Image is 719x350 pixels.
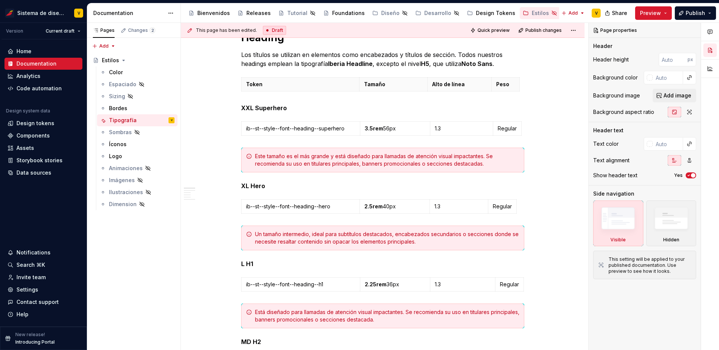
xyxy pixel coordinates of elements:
[109,200,137,208] div: Dimension
[464,7,518,19] a: Design Tokens
[646,200,697,246] div: Hidden
[516,25,565,36] button: Publish changes
[468,25,513,36] button: Quick preview
[97,114,178,126] a: TipografíaV
[5,9,14,18] img: 55604660-494d-44a9-beb2-692398e9940a.png
[612,9,627,17] span: Share
[241,260,253,268] strong: L H1
[593,108,654,116] div: Background aspect ratio
[16,261,45,269] div: Search ⌘K
[593,200,643,246] div: Visible
[109,105,127,112] div: Bordes
[4,167,82,179] a: Data sources
[109,117,137,124] div: Tipografía
[109,129,132,136] div: Sombras
[332,9,365,17] div: Foundations
[16,169,51,176] div: Data sources
[241,338,261,346] strong: MD H2
[97,126,178,138] a: Sombras
[365,281,425,288] p: 36px
[593,92,640,99] div: Background image
[559,8,587,18] button: Add
[432,81,487,88] p: Alto de línea
[601,6,632,20] button: Share
[435,125,488,132] p: 1.3
[434,203,483,210] p: 1.3
[4,117,82,129] a: Design tokens
[97,138,178,150] a: Íconos
[653,71,683,84] input: Auto
[328,60,373,67] strong: Iberia Headline
[93,9,164,17] div: Documentation
[109,188,143,196] div: Ilustraciones
[593,172,637,179] div: Show header text
[272,27,283,33] span: Draft
[16,120,54,127] div: Design tokens
[320,7,368,19] a: Foundations
[610,237,626,243] div: Visible
[659,53,688,66] input: Auto
[97,174,178,186] a: Imágenes
[520,7,560,19] a: Estilos
[97,66,178,78] a: Color
[97,186,178,198] a: Ilustraciones
[109,176,135,184] div: Imágenes
[78,10,80,16] div: V
[109,141,127,148] div: Íconos
[525,27,562,33] span: Publish changes
[97,150,178,162] a: Logo
[476,9,515,17] div: Design Tokens
[246,281,355,288] p: ib--st--style--font--heading--h1
[15,339,55,345] p: Introducing Portal
[6,28,23,34] div: Version
[46,28,75,34] span: Current draft
[16,48,31,55] div: Home
[4,308,82,320] button: Help
[663,237,679,243] div: Hidden
[364,203,383,209] strong: 2.5rem
[255,153,519,168] div: Este tamaño es el más grande y está diseñado para llamadas de atención visual impactantes. Se rec...
[42,26,84,36] button: Current draft
[275,7,319,19] a: Tutorial
[196,27,257,33] span: This page has been edited.
[365,281,386,287] strong: 2.25rem
[498,125,517,132] p: Regular
[653,137,683,151] input: Auto
[593,127,624,134] div: Header text
[421,60,429,67] strong: H5
[90,54,178,210] div: Page tree
[688,57,693,63] p: px
[4,82,82,94] a: Code automation
[90,54,178,66] a: Estilos
[4,154,82,166] a: Storybook stories
[16,274,46,281] div: Invite team
[246,125,355,132] p: ib--st--style--font--heading--superhero
[424,9,451,17] div: Desarrollo
[241,104,287,112] strong: XXL Superhero
[246,81,355,88] p: Token
[674,172,683,178] label: Yes
[197,9,230,17] div: Bienvenidos
[241,182,265,190] strong: XL Hero
[593,74,638,81] div: Background color
[593,42,612,50] div: Header
[593,190,634,197] div: Side navigation
[241,50,524,68] p: Los títulos se utilizan en elementos como encabezados y títulos de sección. Todos nuestros headin...
[16,249,51,256] div: Notifications
[16,132,50,139] div: Components
[4,45,82,57] a: Home
[109,165,143,172] div: Animaciones
[246,203,355,210] p: ib--st--style--font--heading--hero
[364,81,423,88] p: Tamaño
[593,157,629,164] div: Text alignment
[496,81,515,88] p: Peso
[109,69,123,76] div: Color
[365,125,425,132] p: 56px
[109,153,122,160] div: Logo
[493,203,512,210] p: Regular
[675,6,716,20] button: Publish
[461,60,492,67] strong: Noto Sans
[381,9,400,17] div: Diseño
[234,7,274,19] a: Releases
[16,85,62,92] div: Code automation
